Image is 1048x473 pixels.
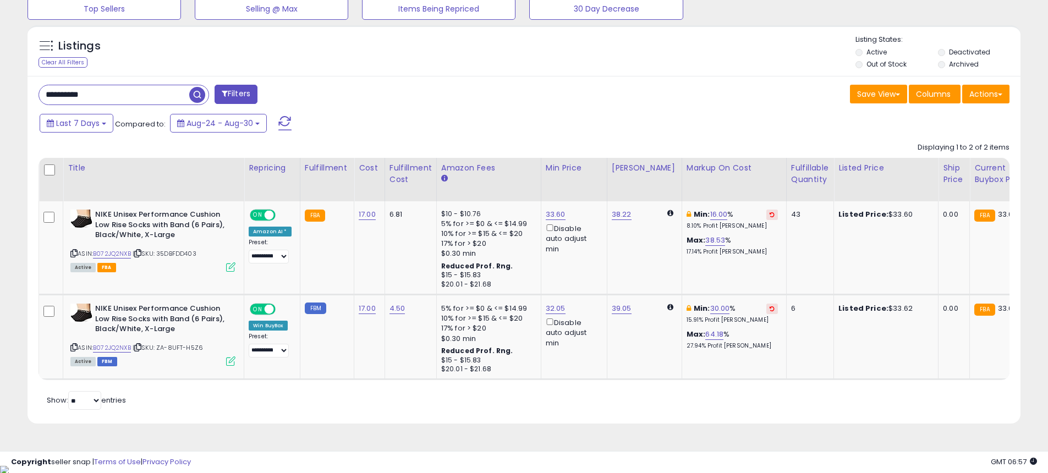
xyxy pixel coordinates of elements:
[93,343,131,353] a: B072JQ2NXB
[441,162,536,174] div: Amazon Fees
[249,333,292,358] div: Preset:
[305,162,349,174] div: Fulfillment
[56,118,100,129] span: Last 7 Days
[687,329,706,339] b: Max:
[916,89,951,100] span: Columns
[682,158,786,201] th: The percentage added to the cost of goods (COGS) that forms the calculator for Min & Max prices.
[546,209,566,220] a: 33.60
[710,303,730,314] a: 30.00
[186,118,253,129] span: Aug-24 - Aug-30
[441,210,533,219] div: $10 - $10.76
[115,119,166,129] span: Compared to:
[687,235,706,245] b: Max:
[687,210,778,230] div: %
[249,321,288,331] div: Win BuyBox
[40,114,113,133] button: Last 7 Days
[251,305,265,314] span: ON
[93,249,131,258] a: B072JQ2NXB
[866,47,887,57] label: Active
[687,304,778,324] div: %
[612,209,632,220] a: 38.22
[791,210,825,219] div: 43
[274,211,292,220] span: OFF
[170,114,267,133] button: Aug-24 - Aug-30
[47,395,126,405] span: Show: entries
[998,303,1013,313] span: 33.6
[70,304,92,322] img: 41PXVSWDViL._SL40_.jpg
[441,365,533,374] div: $20.01 - $21.68
[949,59,979,69] label: Archived
[687,248,778,256] p: 17.14% Profit [PERSON_NAME]
[441,313,533,323] div: 10% for >= $15 & <= $20
[687,329,778,350] div: %
[546,316,599,348] div: Disable auto adjust min
[441,346,513,355] b: Reduced Prof. Rng.
[359,209,376,220] a: 17.00
[687,235,778,256] div: %
[909,85,961,103] button: Columns
[95,304,229,337] b: NIKE Unisex Performance Cushion Low Rise Socks with Band (6 Pairs), Black/White, X-Large
[274,305,292,314] span: OFF
[441,280,533,289] div: $20.01 - $21.68
[11,457,51,467] strong: Copyright
[70,263,96,272] span: All listings currently available for purchase on Amazon
[943,162,965,185] div: Ship Price
[305,210,325,222] small: FBA
[612,162,677,174] div: [PERSON_NAME]
[441,261,513,271] b: Reduced Prof. Rng.
[95,210,229,243] b: NIKE Unisex Performance Cushion Low Rise Socks with Band (6 Pairs), Black/White, X-Large
[11,457,191,468] div: seller snap | |
[687,342,778,350] p: 27.94% Profit [PERSON_NAME]
[962,85,1009,103] button: Actions
[705,235,725,246] a: 38.53
[943,210,961,219] div: 0.00
[97,357,117,366] span: FBM
[441,356,533,365] div: $15 - $15.83
[389,210,428,219] div: 6.81
[70,304,235,365] div: ASIN:
[441,249,533,258] div: $0.30 min
[918,142,1009,153] div: Displaying 1 to 2 of 2 items
[710,209,728,220] a: 16.00
[974,210,995,222] small: FBA
[441,334,533,344] div: $0.30 min
[441,323,533,333] div: 17% for > $20
[389,303,405,314] a: 4.50
[974,162,1031,185] div: Current Buybox Price
[687,316,778,324] p: 15.91% Profit [PERSON_NAME]
[694,209,710,219] b: Min:
[838,210,930,219] div: $33.60
[850,85,907,103] button: Save View
[974,304,995,316] small: FBA
[441,174,448,184] small: Amazon Fees.
[991,457,1037,467] span: 2025-09-7 06:57 GMT
[97,263,116,272] span: FBA
[855,35,1020,45] p: Listing States:
[705,329,723,340] a: 64.18
[441,271,533,280] div: $15 - $15.83
[249,239,292,263] div: Preset:
[441,219,533,229] div: 5% for >= $0 & <= $14.99
[791,162,829,185] div: Fulfillable Quantity
[943,304,961,313] div: 0.00
[838,304,930,313] div: $33.62
[838,162,934,174] div: Listed Price
[546,303,566,314] a: 32.05
[441,304,533,313] div: 5% for >= $0 & <= $14.99
[70,357,96,366] span: All listings currently available for purchase on Amazon
[838,209,888,219] b: Listed Price:
[866,59,907,69] label: Out of Stock
[998,209,1013,219] span: 33.6
[838,303,888,313] b: Listed Price:
[142,457,191,467] a: Privacy Policy
[68,162,239,174] div: Title
[441,239,533,249] div: 17% for > $20
[949,47,990,57] label: Deactivated
[94,457,141,467] a: Terms of Use
[133,249,196,258] span: | SKU: 35DBFDD403
[687,222,778,230] p: 8.10% Profit [PERSON_NAME]
[251,211,265,220] span: ON
[359,303,376,314] a: 17.00
[39,57,87,68] div: Clear All Filters
[215,85,257,104] button: Filters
